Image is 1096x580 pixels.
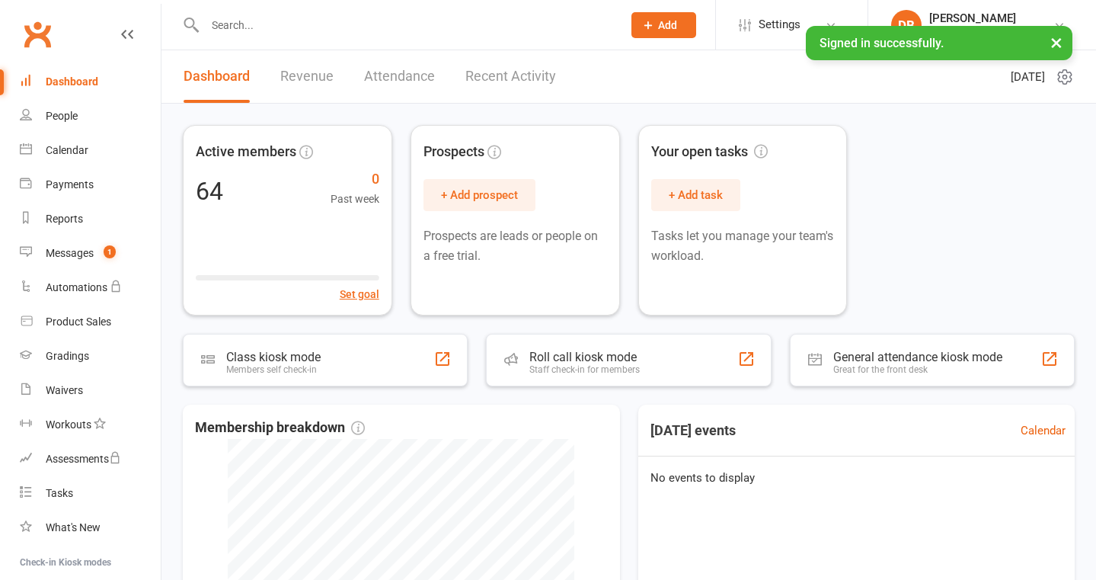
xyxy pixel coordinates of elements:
button: + Add prospect [423,179,535,211]
div: Product Sales [46,316,111,328]
a: Attendance [364,50,435,103]
a: Automations [20,271,161,305]
div: Class kiosk mode [226,350,321,364]
a: People [20,99,161,133]
button: + Add task [651,179,740,211]
p: Prospects are leads or people on a free trial. [423,226,607,265]
a: Dashboard [184,50,250,103]
div: Dashboard [46,75,98,88]
a: Clubworx [18,15,56,53]
div: 64 [196,179,223,203]
span: 0 [331,168,379,191]
span: Add [658,19,677,31]
div: What's New [46,521,101,534]
div: No events to display [632,457,1082,499]
div: Workouts [46,418,91,431]
a: Gradings [20,339,161,373]
div: Roll call kiosk mode [529,350,640,364]
button: × [1043,26,1070,59]
div: [PERSON_NAME] [929,11,1030,25]
a: Assessments [20,442,161,476]
span: Active members [196,141,296,163]
span: [DATE] [1011,68,1045,86]
div: Diamond Thai Boxing [929,25,1030,39]
h3: [DATE] events [638,417,748,444]
a: Messages 1 [20,236,161,271]
a: Tasks [20,476,161,511]
div: General attendance kiosk mode [833,350,1002,364]
div: Calendar [46,144,88,156]
a: Calendar [1021,421,1066,440]
div: Gradings [46,350,89,362]
div: DB [891,10,922,40]
span: Past week [331,191,379,207]
div: Messages [46,247,94,259]
span: Your open tasks [651,141,768,163]
a: Recent Activity [465,50,556,103]
div: Great for the front desk [833,364,1002,375]
button: Set goal [340,286,379,303]
div: Automations [46,281,107,293]
div: Waivers [46,384,83,396]
div: Assessments [46,453,121,465]
a: Calendar [20,133,161,168]
span: 1 [104,245,116,258]
a: Product Sales [20,305,161,339]
a: Dashboard [20,65,161,99]
p: Tasks let you manage your team's workload. [651,226,835,265]
div: Reports [46,213,83,225]
span: Prospects [423,141,484,163]
a: Reports [20,202,161,236]
span: Signed in successfully. [820,36,944,50]
span: Settings [759,8,800,42]
span: Membership breakdown [195,417,365,439]
div: Tasks [46,487,73,499]
div: Payments [46,178,94,191]
a: Workouts [20,408,161,442]
a: Waivers [20,373,161,408]
a: What's New [20,511,161,545]
div: Staff check-in for members [529,364,640,375]
a: Revenue [280,50,334,103]
button: Add [631,12,696,38]
input: Search... [200,14,612,36]
div: Members self check-in [226,364,321,375]
a: Payments [20,168,161,202]
div: People [46,110,78,122]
